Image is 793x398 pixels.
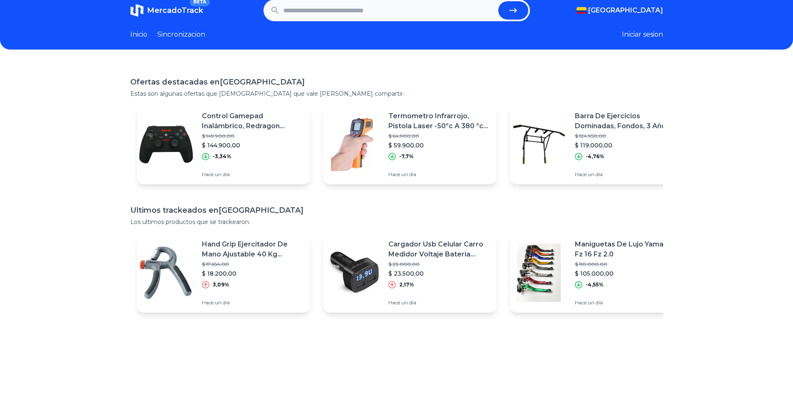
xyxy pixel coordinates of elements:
[575,111,676,131] p: Barra De Ejercicios Dominadas, Fondos, 3 Años De Garantía
[575,269,676,278] p: $ 105.000,00
[586,153,604,160] p: -4,76%
[388,261,490,268] p: $ 23.000,00
[575,133,676,139] p: $ 124.950,00
[202,239,303,259] p: Hand Grip Ejercitador De Mano Ajustable 40 Kg Sportfitness
[510,233,683,313] a: Featured imageManiguetas De Lujo Yamaha Fz 16 Fz 2.0$ 110.000,00$ 105.000,00-4,55%Hace un día
[137,233,310,313] a: Featured imageHand Grip Ejercitador De Mano Ajustable 40 Kg Sportfitness$ 17.654,00$ 18.200,003,0...
[130,76,663,88] h1: Ofertas destacadas en [GEOGRAPHIC_DATA]
[130,218,663,226] p: Los ultimos productos que se trackearon.
[323,244,382,302] img: Featured image
[130,90,663,98] p: Estas son algunas ofertas que [DEMOGRAPHIC_DATA] que vale [PERSON_NAME] compartir.
[575,141,676,149] p: $ 119.000,00
[388,141,490,149] p: $ 59.900,00
[577,7,587,14] img: Colombia
[388,269,490,278] p: $ 23.500,00
[399,281,414,288] p: 2,17%
[202,269,303,278] p: $ 18.200,00
[575,299,676,306] p: Hace un día
[510,244,568,302] img: Featured image
[147,6,203,15] span: MercadoTrack
[388,299,490,306] p: Hace un día
[213,153,231,160] p: -3,34%
[575,171,676,178] p: Hace un día
[399,153,414,160] p: -7,7%
[577,5,663,15] button: [GEOGRAPHIC_DATA]
[586,281,604,288] p: -4,55%
[588,5,663,15] span: [GEOGRAPHIC_DATA]
[130,4,144,17] img: MercadoTrack
[323,233,497,313] a: Featured imageCargador Usb Celular Carro Medidor Voltaje Bateria Vehicular$ 23.000,00$ 23.500,002...
[130,204,663,216] h1: Ultimos trackeados en [GEOGRAPHIC_DATA]
[137,104,310,184] a: Featured imageControl Gamepad Inalámbrico, Redragon Harrow G808, Pc / Ps3$ 149.900,00$ 144.900,00...
[323,104,497,184] a: Featured imageTermometro Infrarrojo, Pistola Laser -50ºc A 380 ºc Digital$ 64.900,00$ 59.900,00-7...
[202,299,303,306] p: Hace un día
[137,244,195,302] img: Featured image
[157,30,205,40] a: Sincronizacion
[388,133,490,139] p: $ 64.900,00
[202,141,303,149] p: $ 144.900,00
[130,4,203,17] a: MercadoTrackBETA
[622,30,663,40] button: Iniciar sesion
[510,115,568,174] img: Featured image
[388,239,490,259] p: Cargador Usb Celular Carro Medidor Voltaje Bateria Vehicular
[202,171,303,178] p: Hace un día
[575,239,676,259] p: Maniguetas De Lujo Yamaha Fz 16 Fz 2.0
[388,171,490,178] p: Hace un día
[130,30,147,40] a: Inicio
[202,261,303,268] p: $ 17.654,00
[202,111,303,131] p: Control Gamepad Inalámbrico, Redragon Harrow G808, Pc / Ps3
[137,115,195,174] img: Featured image
[388,111,490,131] p: Termometro Infrarrojo, Pistola Laser -50ºc A 380 ºc Digital
[213,281,229,288] p: 3,09%
[510,104,683,184] a: Featured imageBarra De Ejercicios Dominadas, Fondos, 3 Años De Garantía$ 124.950,00$ 119.000,00-4...
[323,115,382,174] img: Featured image
[202,133,303,139] p: $ 149.900,00
[575,261,676,268] p: $ 110.000,00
